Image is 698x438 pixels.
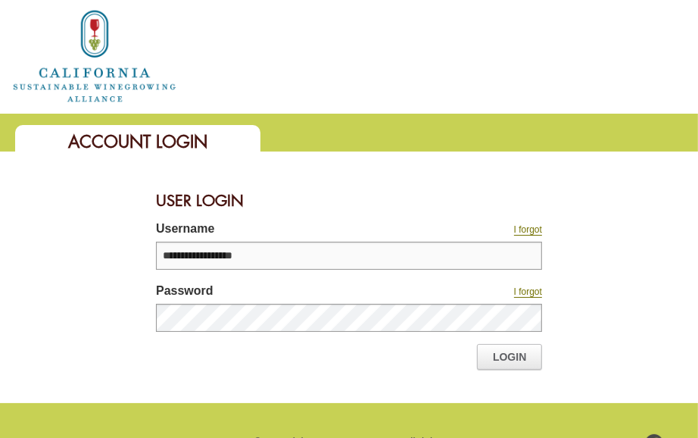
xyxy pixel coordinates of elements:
[514,224,542,236] a: I forgot
[477,344,542,370] a: Login
[68,130,207,152] span: Account Login
[514,286,542,298] a: I forgot
[11,8,178,105] img: logo_cswa2x.png
[156,282,406,304] label: Password
[11,48,178,61] a: Home
[156,182,542,220] div: User Login
[156,220,406,242] label: Username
